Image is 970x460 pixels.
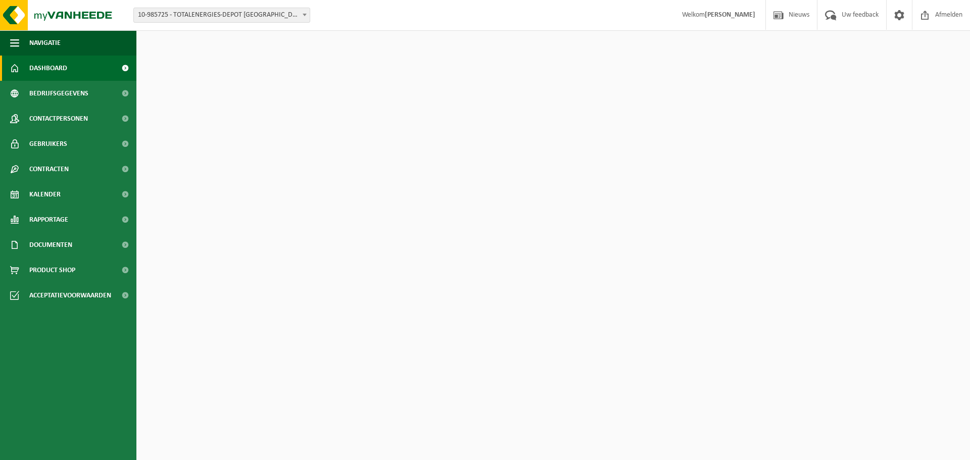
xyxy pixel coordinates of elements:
span: Documenten [29,232,72,258]
span: Product Shop [29,258,75,283]
span: Rapportage [29,207,68,232]
span: 10-985725 - TOTALENERGIES-DEPOT ANTWERPEN - ANTWERPEN [134,8,310,22]
span: Gebruikers [29,131,67,157]
strong: [PERSON_NAME] [705,11,755,19]
span: Contactpersonen [29,106,88,131]
span: Dashboard [29,56,67,81]
span: 10-985725 - TOTALENERGIES-DEPOT ANTWERPEN - ANTWERPEN [133,8,310,23]
span: Contracten [29,157,69,182]
span: Kalender [29,182,61,207]
span: Acceptatievoorwaarden [29,283,111,308]
span: Bedrijfsgegevens [29,81,88,106]
span: Navigatie [29,30,61,56]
